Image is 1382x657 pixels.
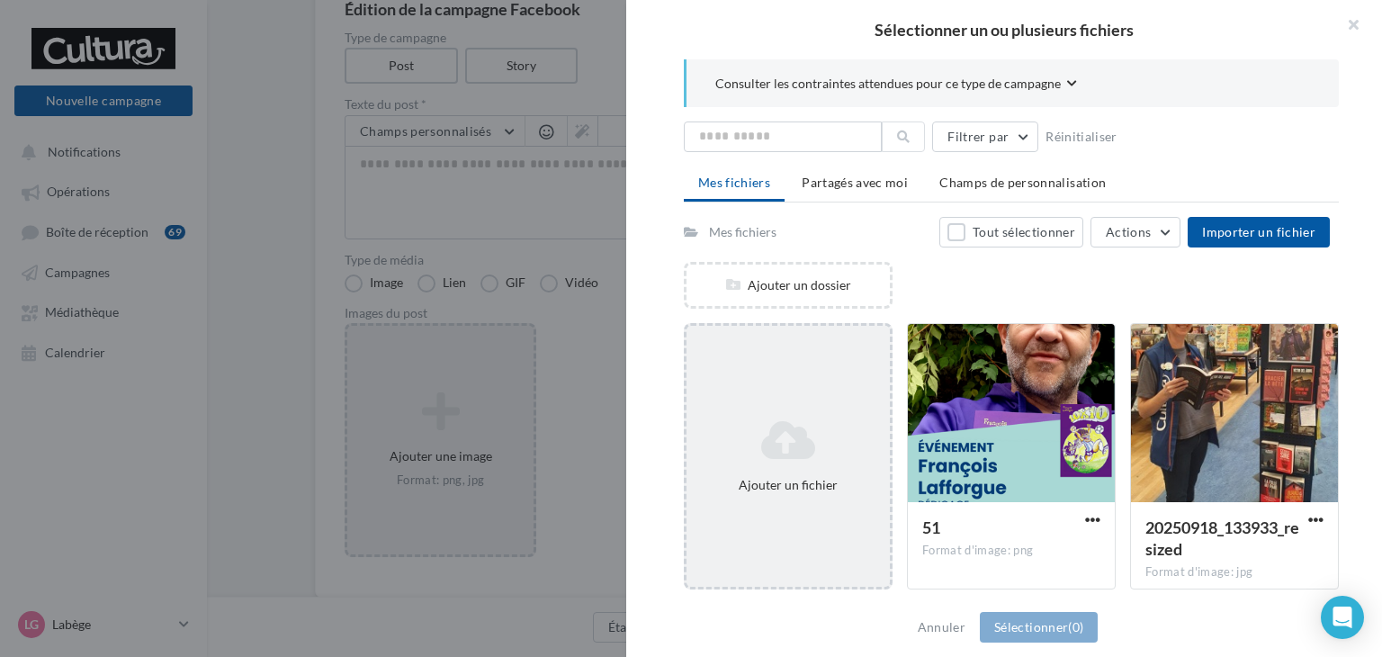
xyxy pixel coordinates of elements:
button: Consulter les contraintes attendues pour ce type de campagne [715,74,1077,96]
h2: Sélectionner un ou plusieurs fichiers [655,22,1353,38]
span: Actions [1106,224,1151,239]
button: Sélectionner(0) [980,612,1098,643]
span: Champs de personnalisation [939,175,1106,190]
button: Réinitialiser [1038,126,1125,148]
div: Mes fichiers [709,223,776,241]
button: Filtrer par [932,121,1038,152]
span: (0) [1068,619,1083,634]
span: Partagés avec moi [802,175,908,190]
div: Format d'image: png [922,543,1100,559]
div: Format d'image: jpg [1145,564,1324,580]
span: 51 [922,517,940,537]
button: Tout sélectionner [939,217,1083,247]
div: Open Intercom Messenger [1321,596,1364,639]
span: Mes fichiers [698,175,770,190]
span: Importer un fichier [1202,224,1315,239]
button: Actions [1090,217,1180,247]
div: Ajouter un fichier [694,476,883,494]
button: Annuler [911,616,973,638]
span: Consulter les contraintes attendues pour ce type de campagne [715,75,1061,93]
div: Ajouter un dossier [687,276,890,294]
span: 20250918_133933_resized [1145,517,1299,559]
button: Importer un fichier [1188,217,1330,247]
